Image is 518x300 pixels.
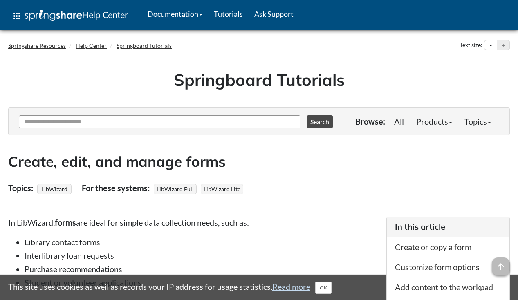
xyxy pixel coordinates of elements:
[201,184,243,194] span: LibWizard Lite
[82,9,128,20] span: Help Center
[484,40,497,50] button: Decrease text size
[40,183,69,195] a: LibWizard
[12,11,22,21] span: apps
[497,40,509,50] button: Increase text size
[25,250,378,261] li: Interlibrary loan requests
[82,180,152,196] div: For these systems:
[307,115,333,128] button: Search
[355,116,385,127] p: Browse:
[14,68,504,91] h1: Springboard Tutorials
[8,180,35,196] div: Topics:
[395,262,480,272] a: Customize form options
[208,4,249,24] a: Tutorials
[458,113,497,130] a: Topics
[25,277,378,288] li: Student or volunteer applications
[410,113,458,130] a: Products
[142,4,208,24] a: Documentation
[492,258,510,268] a: arrow_upward
[6,4,134,28] a: apps Help Center
[25,263,378,275] li: Purchase recommendations
[8,42,66,49] a: Springshare Resources
[8,152,510,172] h2: Create, edit, and manage forms
[76,42,107,49] a: Help Center
[55,217,76,227] strong: forms
[25,236,378,248] li: Library contact forms
[395,221,501,233] h3: In this article
[458,40,484,51] div: Text size:
[492,257,510,275] span: arrow_upward
[249,4,299,24] a: Ask Support
[395,282,493,292] a: Add content to the workpad
[388,113,410,130] a: All
[117,42,172,49] a: Springboard Tutorials
[395,242,471,252] a: Create or copy a form
[154,184,197,194] span: LibWizard Full
[8,217,378,228] p: In LibWizard, are ideal for simple data collection needs, such as:
[25,10,82,21] img: Springshare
